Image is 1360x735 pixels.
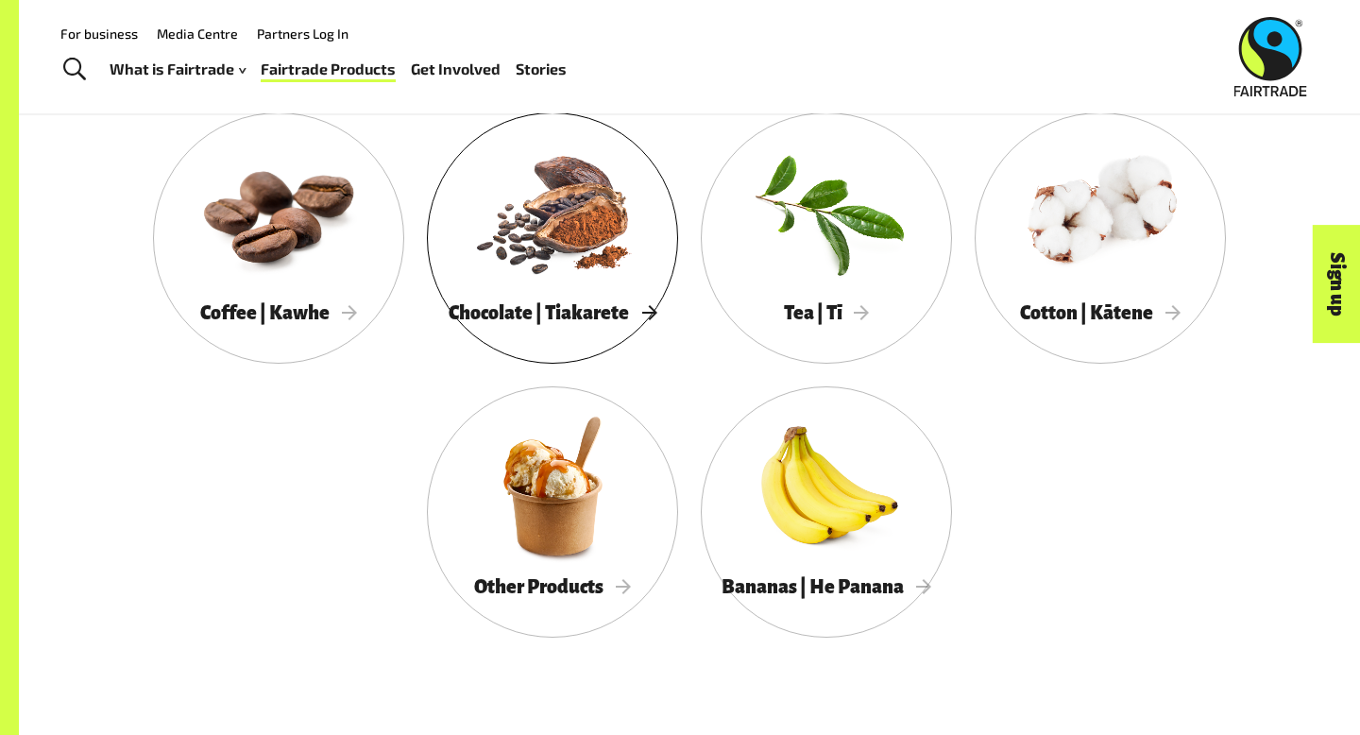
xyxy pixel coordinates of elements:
span: Other Products [474,576,631,597]
a: Coffee | Kawhe [153,112,404,364]
a: Chocolate | Tiakarete [427,112,678,364]
span: Bananas | He Panana [722,576,931,597]
a: For business [60,26,138,42]
a: What is Fairtrade [110,56,246,83]
span: Coffee | Kawhe [200,302,357,323]
a: Media Centre [157,26,238,42]
a: Stories [516,56,567,83]
a: Cotton | Kātene [975,112,1226,364]
a: Tea | Tī [701,112,952,364]
a: Bananas | He Panana [701,386,952,638]
a: Other Products [427,386,678,638]
a: Toggle Search [51,46,97,94]
span: Chocolate | Tiakarete [449,302,656,323]
img: Fairtrade Australia New Zealand logo [1234,17,1307,96]
a: Partners Log In [257,26,348,42]
a: Get Involved [411,56,501,83]
span: Tea | Tī [784,302,870,323]
span: Cotton | Kātene [1020,302,1181,323]
a: Fairtrade Products [261,56,396,83]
